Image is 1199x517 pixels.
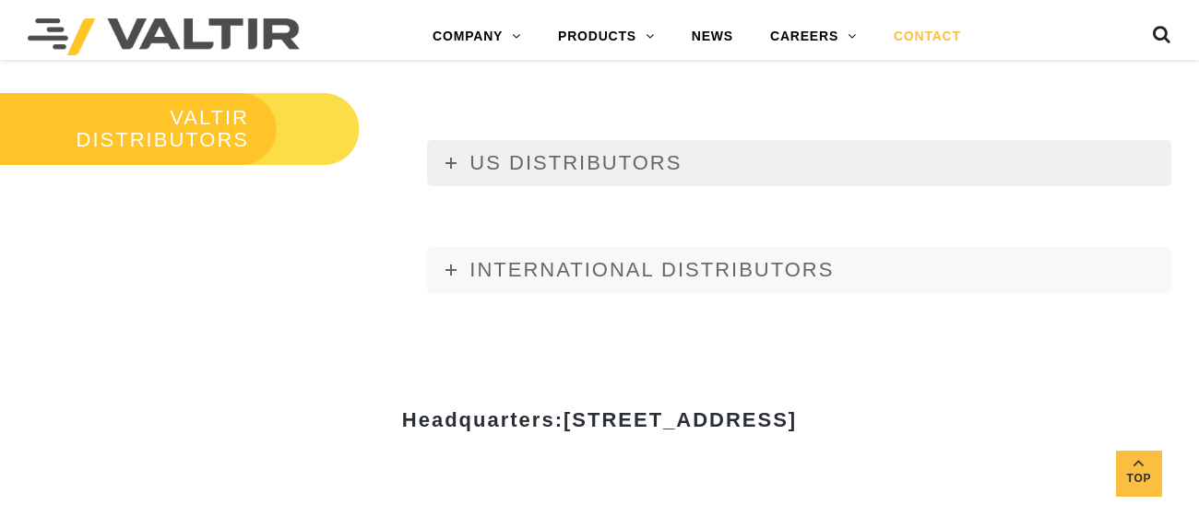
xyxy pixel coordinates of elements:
a: CAREERS [752,18,875,55]
span: [STREET_ADDRESS] [564,408,797,431]
a: Top [1116,451,1162,497]
span: INTERNATIONAL DISTRIBUTORS [469,258,834,281]
a: NEWS [673,18,752,55]
a: COMPANY [414,18,540,55]
img: Valtir [28,18,300,55]
a: US DISTRIBUTORS [427,140,1171,186]
span: Top [1116,469,1162,490]
a: PRODUCTS [540,18,673,55]
a: CONTACT [875,18,979,55]
strong: Headquarters: [402,408,797,431]
span: US DISTRIBUTORS [469,151,682,174]
a: INTERNATIONAL DISTRIBUTORS [427,247,1171,293]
